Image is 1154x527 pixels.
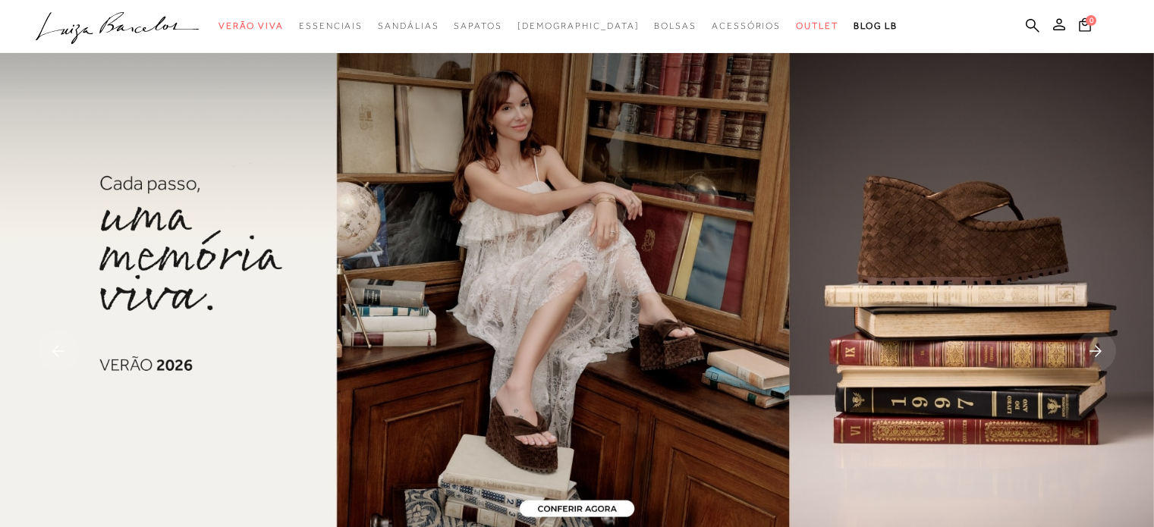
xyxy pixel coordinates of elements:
[517,20,640,31] span: [DEMOGRAPHIC_DATA]
[654,12,696,40] a: noSubCategoriesText
[219,12,284,40] a: noSubCategoriesText
[517,12,640,40] a: noSubCategoriesText
[454,12,502,40] a: noSubCategoriesText
[299,20,363,31] span: Essenciais
[854,20,898,31] span: BLOG LB
[712,20,781,31] span: Acessórios
[454,20,502,31] span: Sapatos
[796,12,838,40] a: noSubCategoriesText
[796,20,838,31] span: Outlet
[378,20,439,31] span: Sandálias
[854,12,898,40] a: BLOG LB
[712,12,781,40] a: noSubCategoriesText
[654,20,696,31] span: Bolsas
[299,12,363,40] a: noSubCategoriesText
[1086,15,1096,26] span: 0
[1074,17,1096,37] button: 0
[378,12,439,40] a: noSubCategoriesText
[219,20,284,31] span: Verão Viva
